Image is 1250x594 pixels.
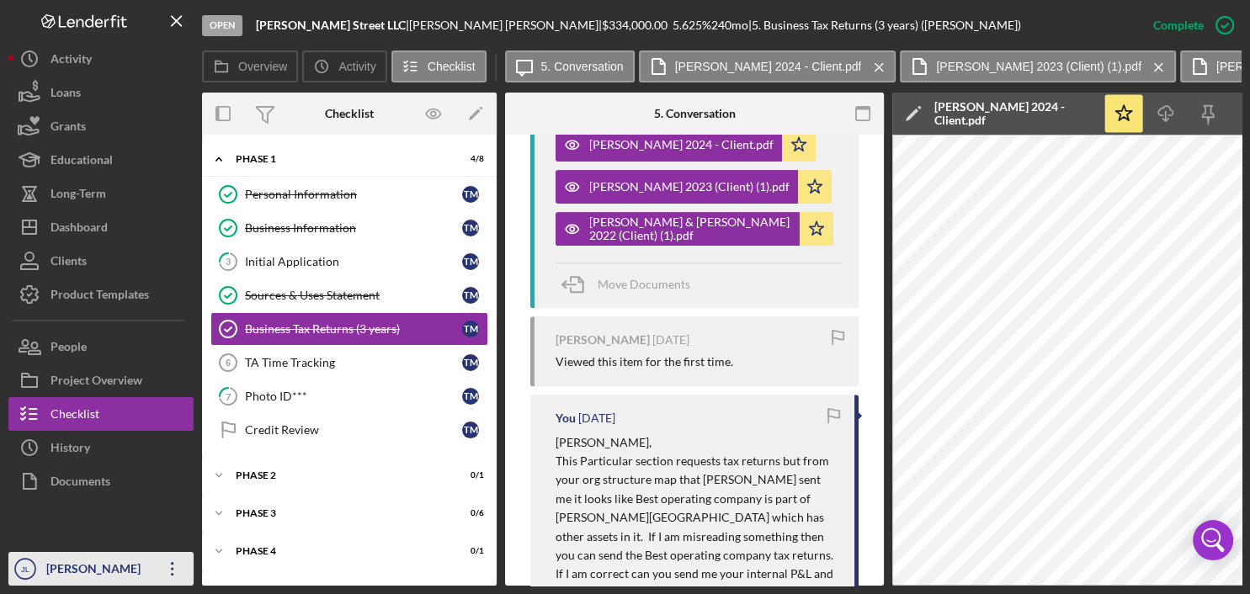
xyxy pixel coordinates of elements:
button: Complete [1136,8,1242,42]
text: JL [21,565,30,574]
div: [PERSON_NAME] [556,333,650,347]
div: Open [202,15,242,36]
button: 5. Conversation [505,50,635,82]
div: Business Information [245,221,462,235]
button: Project Overview [8,363,194,397]
button: Activity [8,42,194,76]
label: Checklist [428,60,476,73]
button: Dashboard [8,210,194,244]
div: T M [462,321,479,337]
button: Loans [8,76,194,109]
div: History [51,431,90,469]
div: TA Time Tracking [245,356,462,369]
div: [PERSON_NAME] 2023 (Client) (1).pdf [589,180,790,194]
button: Product Templates [8,278,194,311]
button: Clients [8,244,194,278]
div: Activity [51,42,92,80]
div: 0 / 1 [454,546,484,556]
label: Overview [238,60,287,73]
div: [PERSON_NAME] 2024 - Client.pdf [589,138,774,151]
div: T M [462,388,479,405]
button: [PERSON_NAME] & [PERSON_NAME] 2022 (Client) (1).pdf [556,212,833,246]
a: Business Tax Returns (3 years)TM [210,312,488,346]
button: Checklist [391,50,487,82]
div: 0 / 1 [454,470,484,480]
div: Phase 3 [236,508,442,518]
button: Checklist [8,397,194,431]
button: JL[PERSON_NAME] [8,552,194,586]
button: Documents [8,464,194,498]
button: [PERSON_NAME] 2023 (Client) (1).pdf [900,50,1176,82]
div: Complete [1153,8,1204,42]
button: Activity [302,50,386,82]
div: T M [462,354,479,371]
button: Move Documents [556,263,707,305]
a: 6TA Time TrackingTM [210,346,488,379]
div: 0 / 6 [454,508,484,518]
div: Phase 4 [236,546,442,556]
div: Documents [51,464,110,502]
button: Long-Term [8,177,194,210]
button: History [8,431,194,464]
time: 2025-07-22 18:32 [578,411,615,425]
div: Viewed this item for the first time. [556,355,733,369]
div: People [51,330,87,368]
div: Personal Information [245,188,462,201]
div: Phase 1 [236,154,442,164]
div: 5. Conversation [654,107,736,120]
div: 0 / 1 [454,584,484,594]
div: T M [462,422,479,438]
div: T M [462,220,479,236]
div: Sources & Uses Statement [245,289,462,302]
button: Overview [202,50,298,82]
div: Long-Term [51,177,106,215]
div: Grants [51,109,86,147]
label: 5. Conversation [541,60,624,73]
a: Business InformationTM [210,211,488,245]
div: T M [462,287,479,304]
div: You [556,411,576,425]
div: [PERSON_NAME] [42,552,152,590]
time: 2025-08-05 13:50 [652,333,689,347]
a: Personal InformationTM [210,178,488,211]
div: Educational [51,143,113,181]
div: | [256,19,409,32]
tspan: 7 [226,390,231,401]
div: Phase 5 [236,584,442,594]
a: Credit ReviewTM [210,413,488,447]
div: T M [462,253,479,270]
div: [PERSON_NAME] [PERSON_NAME] | [409,19,602,32]
label: [PERSON_NAME] 2024 - Client.pdf [675,60,862,73]
button: Educational [8,143,194,177]
div: Checklist [325,107,374,120]
div: 4 / 8 [454,154,484,164]
button: [PERSON_NAME] 2023 (Client) (1).pdf [556,170,832,204]
div: 5.625 % [673,19,711,32]
div: T M [462,186,479,203]
div: [PERSON_NAME] 2024 - Client.pdf [934,100,1094,127]
div: Clients [51,244,87,282]
span: Move Documents [598,277,690,291]
div: Project Overview [51,363,142,401]
button: Grants [8,109,194,143]
div: Credit Review [245,423,462,437]
button: People [8,330,194,363]
div: Loans [51,76,81,114]
div: Open Intercom Messenger [1193,520,1233,560]
div: Initial Application [245,255,462,268]
div: [PERSON_NAME] & [PERSON_NAME] 2022 (Client) (1).pdf [589,215,791,242]
tspan: 6 [226,358,231,368]
div: Checklist [51,397,99,435]
p: [PERSON_NAME], [556,433,838,452]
